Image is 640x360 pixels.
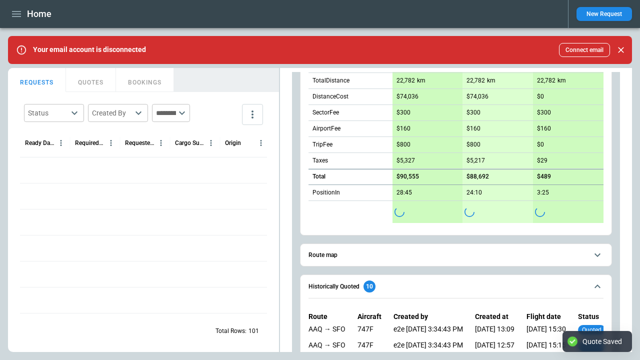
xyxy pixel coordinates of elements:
button: more [242,104,263,125]
p: TripFee [312,140,332,149]
p: Status [578,312,605,321]
p: Your email account is disconnected [33,45,146,54]
button: Origin column menu [254,136,267,149]
p: Flight date [526,312,566,321]
p: 22,782 [396,77,415,84]
p: km [557,76,566,85]
p: 22,782 [466,77,485,84]
p: $800 [396,141,410,148]
button: New Request [576,7,632,21]
p: $29 [537,157,547,164]
p: $160 [396,125,410,132]
p: $88,692 [466,173,489,180]
p: 24:10 [466,189,482,196]
button: Requested Route column menu [154,136,167,149]
button: Route map [308,244,603,266]
p: DistanceCost [312,92,348,101]
button: Connect email [559,43,610,57]
p: AirportFee [312,124,340,133]
button: BOOKINGS [116,68,174,92]
p: $74,036 [396,93,418,100]
div: Required Date & Time (UTC) [75,139,104,146]
p: 101 [248,327,259,335]
p: km [417,76,425,85]
h1: Home [27,8,51,20]
span: quoted [580,326,603,333]
div: 747F [357,341,381,353]
button: Ready Date & Time (UTC) column menu [54,136,67,149]
div: [DATE] 12:57 [475,341,514,353]
button: Close [614,43,628,57]
p: $0 [537,141,544,148]
p: $74,036 [466,93,488,100]
div: [DATE] 15:15 [526,341,566,353]
p: $800 [466,141,480,148]
p: PositionIn [312,188,340,197]
p: 28:45 [396,189,412,196]
p: $489 [537,173,551,180]
p: SectorFee [312,108,339,117]
button: Historically Quoted10 [308,275,603,298]
div: 10 [363,280,375,292]
p: Route [308,312,345,321]
button: REQUESTS [8,68,66,92]
p: $5,217 [466,157,485,164]
div: e2e [DATE] 3:34:43 PM [393,325,463,337]
div: Created By [92,108,132,118]
p: 22,782 [537,77,555,84]
p: 3:25 [537,189,549,196]
p: $160 [466,125,480,132]
div: dismiss [614,39,628,61]
div: Quote Saved [582,337,622,346]
div: Ready Date & Time (UTC) [25,139,54,146]
div: MEX → (positioning) → AAQ → (live) → PEX → (live) → SFO [308,341,345,353]
p: Total Rows: [215,327,246,335]
div: Origin [225,139,241,146]
p: $300 [537,109,551,116]
p: $300 [396,109,410,116]
div: e2e [DATE] 3:34:43 PM [393,341,463,353]
p: Aircraft [357,312,381,321]
div: Requested Route [125,139,154,146]
div: [DATE] 13:09 [475,325,514,337]
h6: Total [312,173,325,180]
p: Taxes [312,156,328,165]
p: $300 [466,109,480,116]
div: 747F [357,325,381,337]
p: $90,555 [396,173,419,180]
p: TotalDistance [312,76,349,85]
p: $160 [537,125,551,132]
h6: Route map [308,252,337,258]
div: [DATE] 15:30 [526,325,566,337]
p: Created by [393,312,463,321]
h6: Historically Quoted [308,283,359,290]
button: Cargo Summary column menu [204,136,217,149]
p: Created at [475,312,514,321]
button: Required Date & Time (UTC) column menu [104,136,117,149]
p: km [487,76,495,85]
div: MEX → (positioning) → AAQ → (live) → PEX → (live) → SFO [308,325,345,337]
p: $5,327 [396,157,415,164]
button: QUOTES [66,68,116,92]
p: $0 [537,93,544,100]
div: Status [28,108,68,118]
div: Cargo Summary [175,139,204,146]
